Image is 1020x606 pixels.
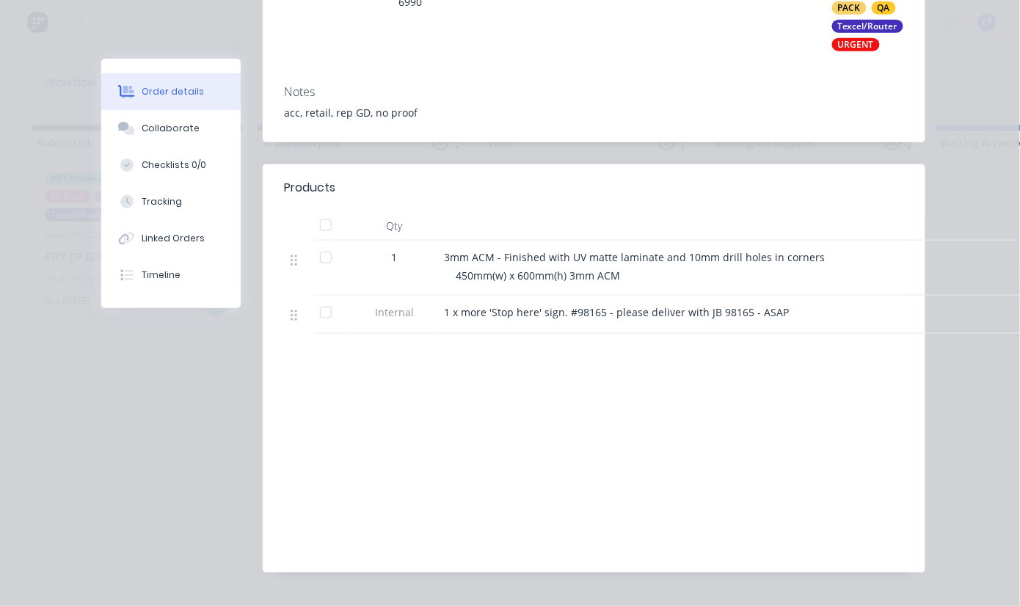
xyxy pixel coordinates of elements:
div: Texcel/Router [832,20,903,33]
div: Checklists 0/0 [142,158,206,172]
button: Linked Orders [101,220,241,257]
span: 450mm(w) x 600mm(h) 3mm ACM [456,269,621,282]
div: Qty [351,211,439,241]
div: QA [872,1,896,15]
div: Linked Orders [142,232,205,245]
div: Products [285,179,336,197]
button: Collaborate [101,110,241,147]
div: Order details [142,85,204,98]
span: 1 [392,249,398,265]
button: Tracking [101,183,241,220]
div: Timeline [142,269,181,282]
span: 3mm ACM - Finished with UV matte laminate and 10mm drill holes in corners [445,250,826,264]
button: Order details [101,73,241,110]
div: Tracking [142,195,182,208]
button: Checklists 0/0 [101,147,241,183]
button: Timeline [101,257,241,293]
div: Collaborate [142,122,200,135]
span: 1 x more 'Stop here' sign. #98165 - please deliver with JB 98165 - ASAP [445,305,790,319]
div: URGENT [832,38,880,51]
div: acc, retail, rep GD, no proof [285,105,903,120]
span: Internal [357,304,433,320]
div: Notes [285,85,903,99]
div: PACK [832,1,867,15]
